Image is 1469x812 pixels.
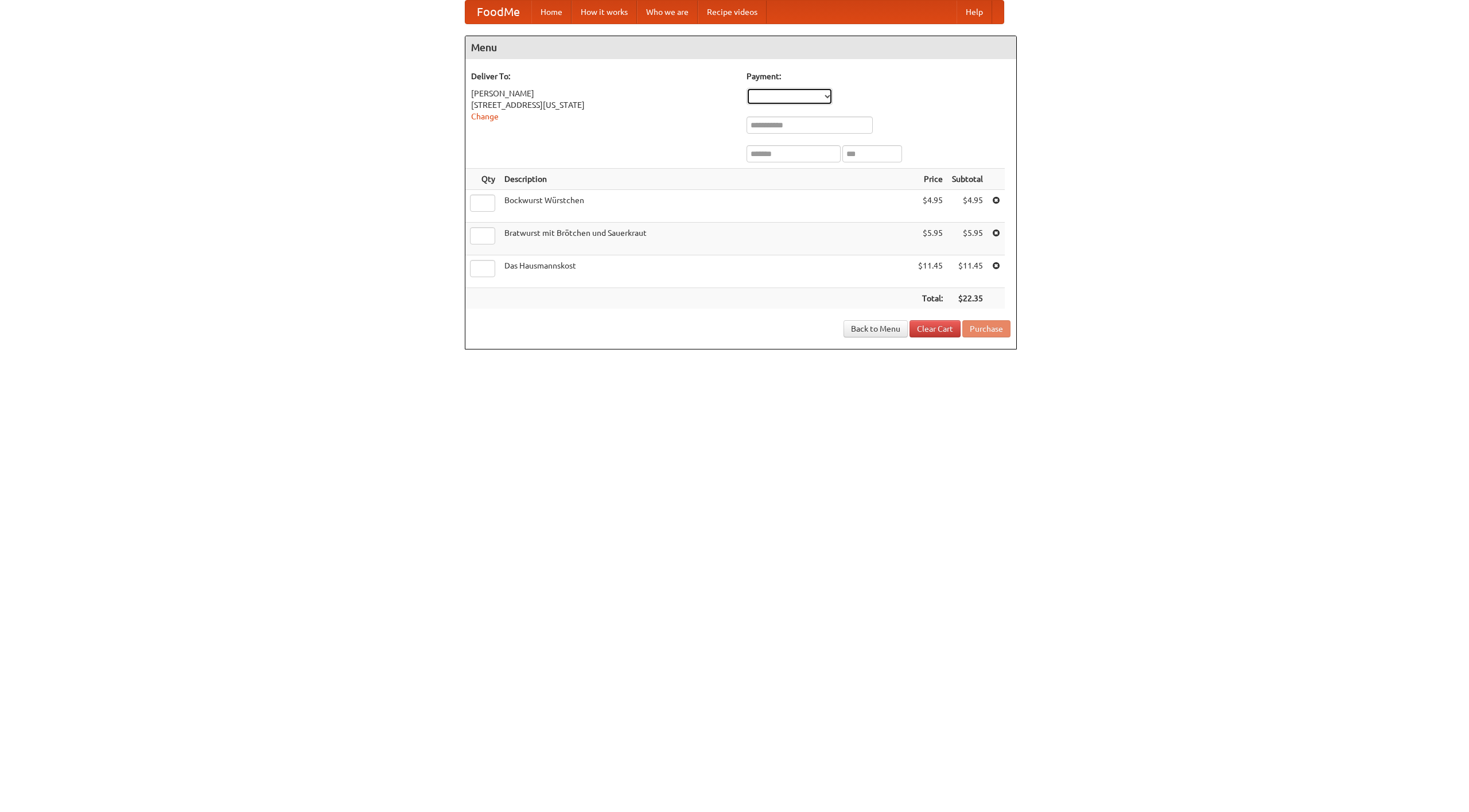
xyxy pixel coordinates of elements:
[844,320,908,337] a: Back to Menu
[947,223,988,255] td: $5.95
[500,223,914,255] td: Bratwurst mit Brötchen und Sauerkraut
[500,169,914,190] th: Description
[914,169,947,190] th: Price
[698,1,767,24] a: Recipe videos
[500,255,914,288] td: Das Hausmannskost
[471,112,499,121] a: Change
[947,190,988,223] td: $4.95
[914,190,947,223] td: $4.95
[471,71,735,82] h5: Deliver To:
[957,1,992,24] a: Help
[572,1,637,24] a: How it works
[471,88,735,99] div: [PERSON_NAME]
[947,288,988,309] th: $22.35
[947,255,988,288] td: $11.45
[465,36,1016,59] h4: Menu
[465,1,531,24] a: FoodMe
[500,190,914,223] td: Bockwurst Würstchen
[962,320,1011,337] button: Purchase
[637,1,698,24] a: Who we are
[465,169,500,190] th: Qty
[747,71,1011,82] h5: Payment:
[910,320,961,337] a: Clear Cart
[914,288,947,309] th: Total:
[947,169,988,190] th: Subtotal
[914,223,947,255] td: $5.95
[914,255,947,288] td: $11.45
[471,99,735,111] div: [STREET_ADDRESS][US_STATE]
[531,1,572,24] a: Home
